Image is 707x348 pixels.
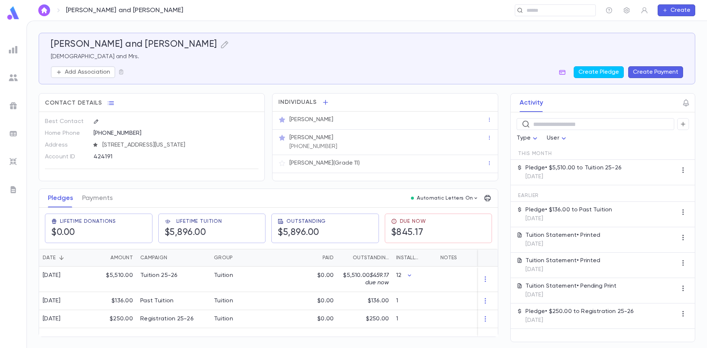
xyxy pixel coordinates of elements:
[525,308,634,315] p: Pledge • $250.00 to Registration 25-26
[43,315,61,323] div: [DATE]
[525,266,600,273] p: [DATE]
[437,249,529,267] div: Notes
[525,173,621,180] p: [DATE]
[574,66,624,78] button: Create Pledge
[525,206,612,214] p: Pledge • $136.00 to Past Tuition
[341,272,389,287] p: $5,510.00
[82,189,113,207] button: Payments
[9,101,18,110] img: campaigns_grey.99e729a5f7ee94e3726e6486bddda8f1.svg
[60,218,116,224] span: Lifetime Donations
[89,249,137,267] div: Amount
[408,193,482,203] button: Automatic Letters On
[278,227,319,238] h5: $5,896.00
[517,135,531,141] span: Type
[140,297,173,305] div: Past Tuition
[6,6,21,20] img: logo
[140,249,167,267] div: Campaign
[525,282,616,290] p: Tuition Statement • Pending Print
[547,135,559,141] span: User
[43,297,61,305] div: [DATE]
[167,252,179,264] button: Sort
[365,273,389,286] span: $459.17 due now
[43,272,61,279] div: [DATE]
[9,129,18,138] img: batches_grey.339ca447c9d9533ef1741baa751efc33.svg
[45,139,87,151] p: Address
[214,272,233,279] div: Tuition
[89,292,137,310] div: $136.00
[51,227,75,238] h5: $0.00
[99,141,259,149] span: [STREET_ADDRESS][US_STATE]
[323,249,334,267] div: Paid
[43,249,56,267] div: Date
[51,66,115,78] button: Add Association
[518,151,552,157] span: This Month
[525,291,616,299] p: [DATE]
[233,252,245,264] button: Sort
[421,252,433,264] button: Sort
[417,195,473,201] p: Automatic Letters On
[440,249,457,267] div: Notes
[89,267,137,292] div: $5,510.00
[520,94,543,112] button: Activity
[317,272,334,279] p: $0.00
[317,297,334,305] p: $0.00
[39,249,89,267] div: Date
[525,240,600,248] p: [DATE]
[9,45,18,54] img: reports_grey.c525e4749d1bce6a11f5fe2a8de1b229.svg
[368,297,389,305] p: $136.00
[525,232,600,239] p: Tuition Statement • Printed
[110,249,133,267] div: Amount
[337,249,393,267] div: Outstanding
[94,151,222,162] div: 424191
[317,315,334,323] p: $0.00
[525,257,600,264] p: Tuition Statement • Printed
[396,272,401,279] p: 12
[525,317,634,324] p: [DATE]
[51,39,217,50] h5: [PERSON_NAME] and [PERSON_NAME]
[628,66,683,78] button: Create Payment
[66,6,184,14] p: [PERSON_NAME] and [PERSON_NAME]
[140,315,194,323] div: Registration 25-26
[289,116,333,123] p: [PERSON_NAME]
[214,249,233,267] div: Group
[396,249,421,267] div: Installments
[547,131,568,145] div: User
[56,252,67,264] button: Sort
[214,297,233,305] div: Tuition
[140,272,178,279] div: Tuition 25-26
[48,189,73,207] button: Pledges
[393,292,437,310] div: 1
[393,310,437,328] div: 1
[289,159,360,167] p: [PERSON_NAME] (Grade 11)
[353,249,389,267] div: Outstanding
[45,127,87,139] p: Home Phone
[94,127,258,138] div: [PHONE_NUMBER]
[341,252,353,264] button: Sort
[658,4,695,16] button: Create
[278,99,317,106] span: Individuals
[265,249,337,267] div: Paid
[518,193,539,198] span: Earlier
[137,249,210,267] div: Campaign
[517,131,539,145] div: Type
[40,7,49,13] img: home_white.a664292cf8c1dea59945f0da9f25487c.svg
[45,99,102,107] span: Contact Details
[210,249,265,267] div: Group
[525,215,612,222] p: [DATE]
[9,185,18,194] img: letters_grey.7941b92b52307dd3b8a917253454ce1c.svg
[391,227,423,238] h5: $845.17
[51,53,683,60] p: [DEMOGRAPHIC_DATA] and Mrs.
[165,227,206,238] h5: $5,896.00
[45,151,87,163] p: Account ID
[65,68,110,76] p: Add Association
[400,218,426,224] span: Due Now
[525,164,621,172] p: Pledge • $5,510.00 to Tuition 25-26
[393,249,437,267] div: Installments
[311,252,323,264] button: Sort
[99,252,110,264] button: Sort
[176,218,222,224] span: Lifetime Tuition
[9,157,18,166] img: imports_grey.530a8a0e642e233f2baf0ef88e8c9fcb.svg
[9,73,18,82] img: students_grey.60c7aba0da46da39d6d829b817ac14fc.svg
[45,116,87,127] p: Best Contact
[214,315,233,323] div: Tuition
